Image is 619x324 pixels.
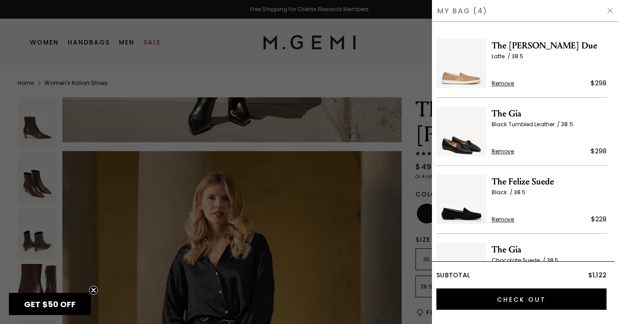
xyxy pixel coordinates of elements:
[590,146,607,156] div: $298
[561,120,573,128] span: 38.5
[436,243,486,292] img: The Gia
[547,256,558,264] span: 38.5
[9,293,91,315] div: GET $50 OFFClose teaser
[492,39,607,53] span: The [PERSON_NAME] Due
[492,216,514,223] span: Remove
[436,107,486,156] img: The Gia
[492,188,514,196] span: Black
[492,256,547,264] span: Chocolate Suede
[492,120,561,128] span: Black Tumbled Leather
[492,148,514,155] span: Remove
[492,107,607,121] span: The Gia
[24,299,76,310] span: GET $50 OFF
[591,214,607,224] div: $228
[436,39,486,88] img: The Cerchio Due
[512,52,523,60] span: 38.5
[492,52,512,60] span: Latte
[89,286,98,295] button: Close teaser
[436,271,470,280] span: Subtotal
[514,188,525,196] span: 38.5
[607,7,614,14] img: Hide Drawer
[436,175,486,224] img: The Felize Suede
[492,243,607,257] span: The Gia
[588,271,607,280] span: $1,122
[492,175,607,189] span: The Felize Suede
[492,80,514,87] span: Remove
[436,288,607,310] input: Check Out
[590,78,607,88] div: $298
